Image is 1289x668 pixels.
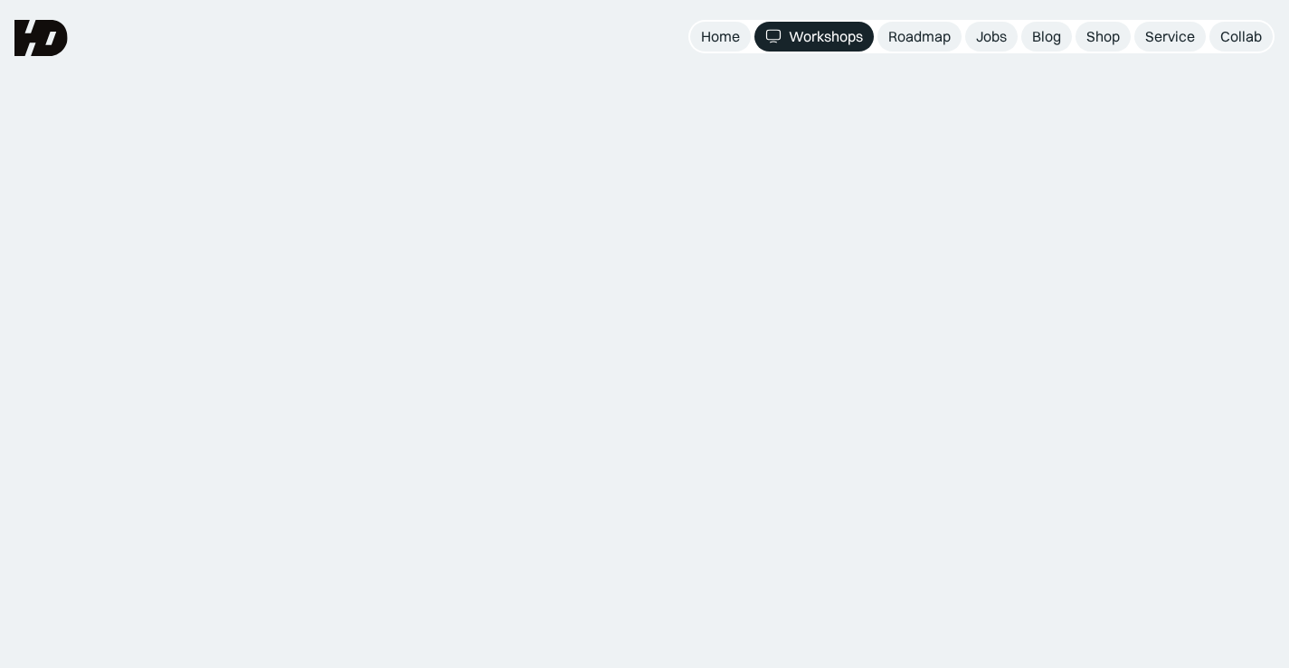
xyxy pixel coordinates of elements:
[1021,22,1072,52] a: Blog
[789,27,863,46] div: Workshops
[1086,27,1120,46] div: Shop
[1134,22,1206,52] a: Service
[976,27,1007,46] div: Jobs
[1032,27,1061,46] div: Blog
[888,27,951,46] div: Roadmap
[690,22,751,52] a: Home
[1145,27,1195,46] div: Service
[1220,27,1262,46] div: Collab
[754,22,874,52] a: Workshops
[1209,22,1273,52] a: Collab
[1076,22,1131,52] a: Shop
[965,22,1018,52] a: Jobs
[877,22,962,52] a: Roadmap
[701,27,740,46] div: Home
